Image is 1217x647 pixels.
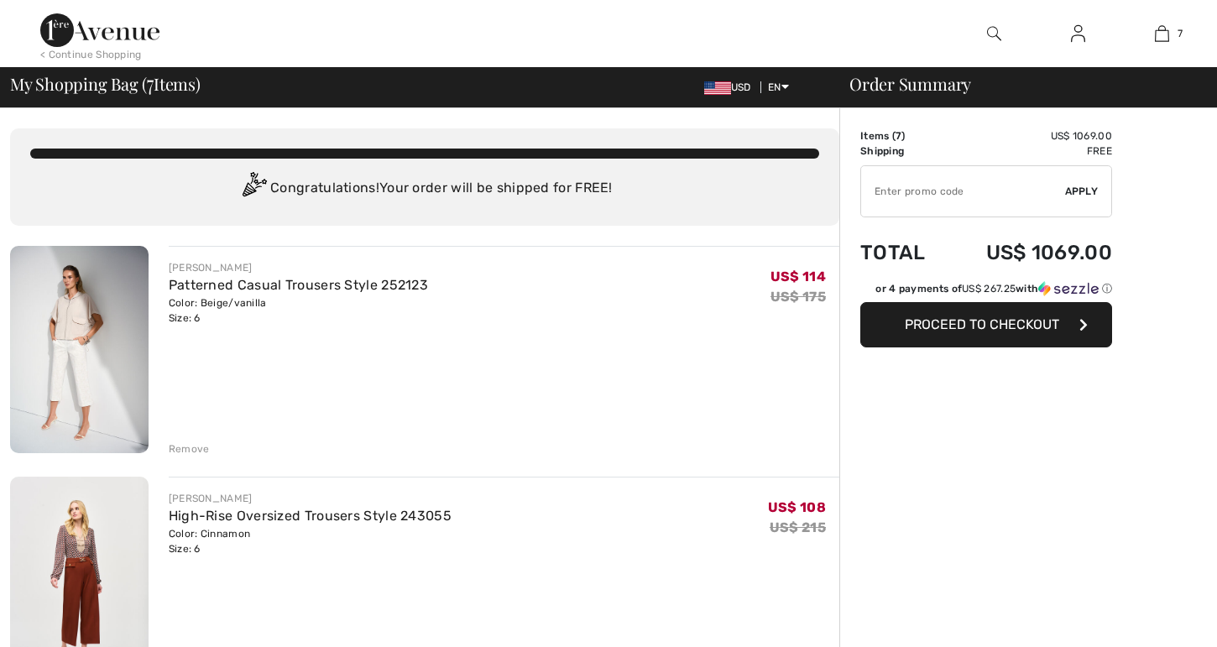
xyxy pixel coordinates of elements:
[962,283,1016,295] span: US$ 267.25
[169,441,210,457] div: Remove
[40,47,142,62] div: < Continue Shopping
[10,246,149,453] img: Patterned Casual Trousers Style 252123
[1178,26,1183,41] span: 7
[704,81,731,95] img: US Dollar
[770,269,826,284] span: US$ 114
[896,130,901,142] span: 7
[169,491,452,506] div: [PERSON_NAME]
[946,128,1112,143] td: US$ 1069.00
[770,289,826,305] s: US$ 175
[1065,184,1099,199] span: Apply
[704,81,758,93] span: USD
[860,143,946,159] td: Shipping
[905,316,1059,332] span: Proceed to Checkout
[1058,23,1099,44] a: Sign In
[1071,23,1085,44] img: My Info
[768,499,826,515] span: US$ 108
[860,302,1112,347] button: Proceed to Checkout
[860,224,946,281] td: Total
[169,508,452,524] a: High-Rise Oversized Trousers Style 243055
[40,13,159,47] img: 1ère Avenue
[1038,281,1099,296] img: Sezzle
[30,172,819,206] div: Congratulations! Your order will be shipped for FREE!
[861,166,1065,217] input: Promo code
[169,260,428,275] div: [PERSON_NAME]
[169,526,452,556] div: Color: Cinnamon Size: 6
[875,281,1112,296] div: or 4 payments of with
[237,172,270,206] img: Congratulation2.svg
[860,128,946,143] td: Items ( )
[10,76,201,92] span: My Shopping Bag ( Items)
[147,71,154,93] span: 7
[987,23,1001,44] img: search the website
[946,224,1112,281] td: US$ 1069.00
[829,76,1207,92] div: Order Summary
[169,295,428,326] div: Color: Beige/vanilla Size: 6
[1120,23,1203,44] a: 7
[860,281,1112,302] div: or 4 payments ofUS$ 267.25withSezzle Click to learn more about Sezzle
[768,81,789,93] span: EN
[169,277,428,293] a: Patterned Casual Trousers Style 252123
[946,143,1112,159] td: Free
[770,519,826,535] s: US$ 215
[1155,23,1169,44] img: My Bag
